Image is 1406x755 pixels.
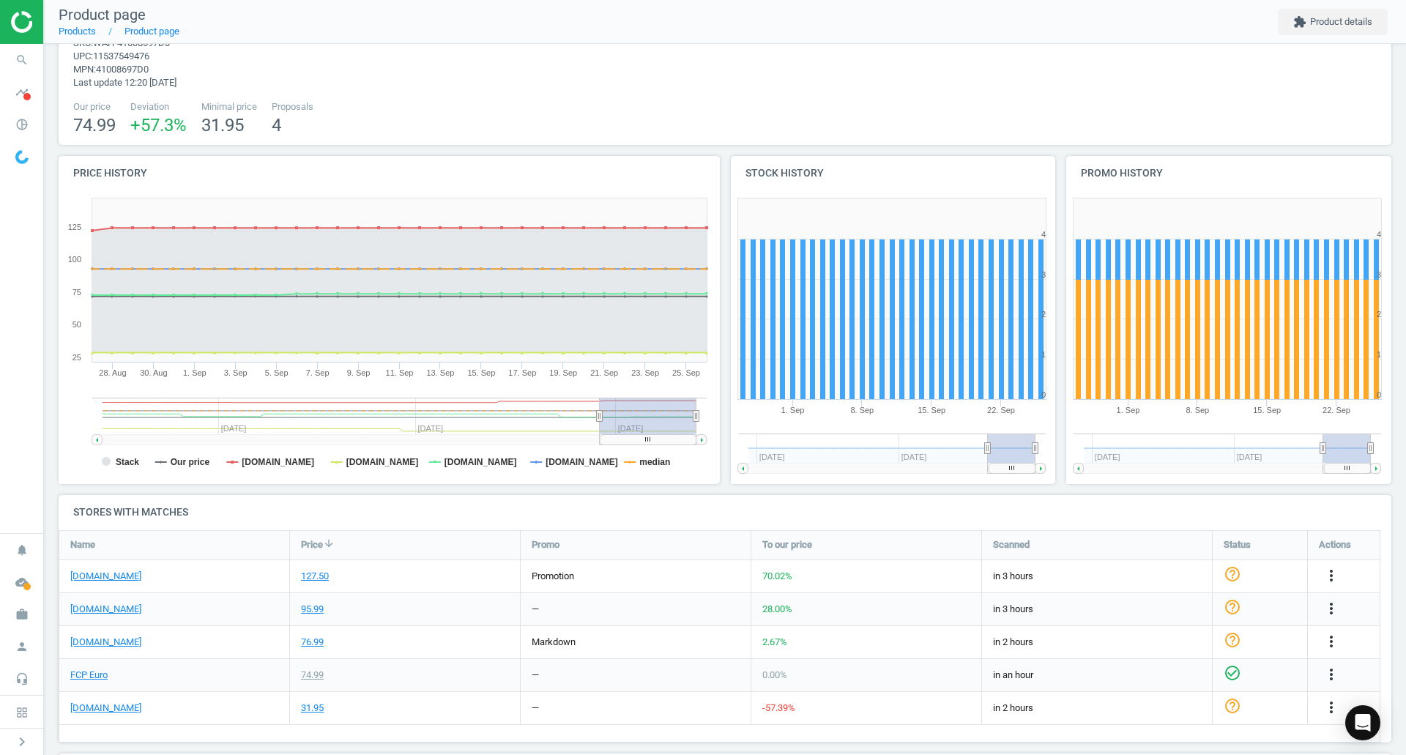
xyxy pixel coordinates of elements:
span: Product page [59,6,146,23]
tspan: 17. Sep [508,368,536,377]
h4: Promo history [1066,156,1391,190]
tspan: [DOMAIN_NAME] [445,457,517,467]
text: 1 [1377,350,1381,359]
tspan: 15. Sep [918,406,945,414]
i: arrow_downward [323,538,335,549]
tspan: 9. Sep [347,368,371,377]
a: [DOMAIN_NAME] [70,603,141,616]
button: chevron_right [4,732,40,751]
text: 4 [1041,230,1045,239]
i: more_vert [1323,567,1340,584]
i: work [8,600,36,628]
tspan: Stack [116,457,139,467]
i: help_outline [1224,598,1241,616]
text: 1 [1041,350,1045,359]
img: wGWNvw8QSZomAAAAABJRU5ErkJggg== [15,150,29,164]
i: notifications [8,536,36,564]
span: 2.67 % [762,636,787,647]
button: more_vert [1323,666,1340,685]
div: 127.50 [301,570,329,583]
i: more_vert [1323,666,1340,683]
i: person [8,633,36,661]
span: 70.02 % [762,570,792,581]
span: markdown [532,636,576,647]
tspan: 28. Aug [99,368,126,377]
i: check_circle_outline [1224,664,1241,682]
text: 0 [1041,390,1045,399]
span: Status [1224,538,1251,551]
span: Proposals [272,100,313,114]
span: 4 [272,115,281,135]
div: 31.95 [301,702,324,715]
tspan: 23. Sep [631,368,659,377]
a: [DOMAIN_NAME] [70,702,141,715]
i: search [8,46,36,74]
tspan: 7. Sep [306,368,330,377]
button: more_vert [1323,699,1340,718]
span: Minimal price [201,100,257,114]
span: Promo [532,538,559,551]
i: more_vert [1323,633,1340,650]
i: timeline [8,78,36,106]
h4: Stores with matches [59,495,1391,529]
text: 125 [68,223,81,231]
button: extensionProduct details [1278,9,1388,35]
tspan: 1. Sep [1117,406,1140,414]
span: in 3 hours [993,603,1201,616]
tspan: 3. Sep [224,368,248,377]
text: 3 [1377,270,1381,279]
i: extension [1293,15,1306,29]
i: chevron_right [13,733,31,751]
span: in 2 hours [993,702,1201,715]
text: 2 [1041,310,1045,319]
i: help_outline [1224,565,1241,583]
div: — [532,603,539,616]
h4: Stock history [731,156,1056,190]
button: more_vert [1323,600,1340,619]
tspan: 8. Sep [1186,406,1210,414]
tspan: 30. Aug [140,368,167,377]
tspan: 19. Sep [549,368,577,377]
span: 74.99 [73,115,116,135]
i: more_vert [1323,699,1340,716]
span: 11537549476 [93,51,149,62]
h4: Price history [59,156,720,190]
div: 76.99 [301,636,324,649]
span: Actions [1319,538,1351,551]
text: 75 [72,288,81,297]
span: promotion [532,570,574,581]
tspan: 1. Sep [183,368,207,377]
span: Last update 12:20 [DATE] [73,77,176,88]
span: 31.95 [201,115,244,135]
span: mpn : [73,64,96,75]
tspan: 8. Sep [850,406,874,414]
div: 95.99 [301,603,324,616]
tspan: 11. Sep [386,368,414,377]
span: in 2 hours [993,636,1201,649]
a: [DOMAIN_NAME] [70,570,141,583]
i: headset_mic [8,665,36,693]
i: help_outline [1224,631,1241,649]
tspan: 22. Sep [987,406,1015,414]
img: ajHJNr6hYgQAAAAASUVORK5CYII= [11,11,115,33]
span: -57.39 % [762,702,795,713]
div: — [532,669,539,682]
button: more_vert [1323,633,1340,652]
div: Open Intercom Messenger [1345,705,1380,740]
tspan: 21. Sep [590,368,618,377]
span: To our price [762,538,812,551]
tspan: 22. Sep [1323,406,1350,414]
text: 25 [72,353,81,362]
i: pie_chart_outlined [8,111,36,138]
tspan: [DOMAIN_NAME] [546,457,618,467]
text: 3 [1041,270,1045,279]
span: 0.00 % [762,669,787,680]
a: [DOMAIN_NAME] [70,636,141,649]
tspan: [DOMAIN_NAME] [346,457,419,467]
span: Deviation [130,100,187,114]
text: 2 [1377,310,1381,319]
button: more_vert [1323,567,1340,586]
tspan: 25. Sep [672,368,700,377]
text: 50 [72,320,81,329]
tspan: 5. Sep [265,368,289,377]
